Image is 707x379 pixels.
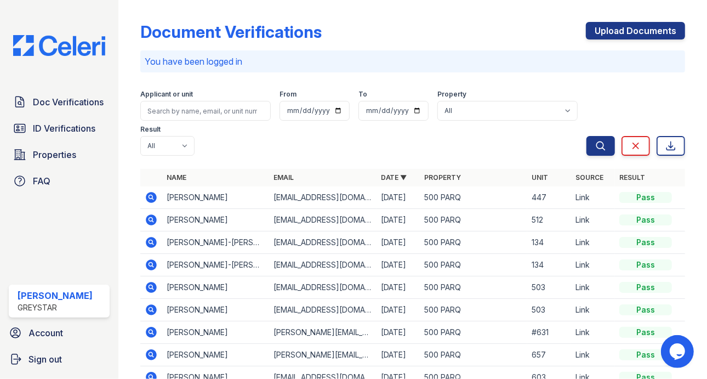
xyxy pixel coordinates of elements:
td: [PERSON_NAME]-[PERSON_NAME] [162,254,269,276]
td: [DATE] [377,299,420,321]
td: [DATE] [377,231,420,254]
div: Pass [619,349,672,360]
div: [PERSON_NAME] [18,289,93,302]
div: Pass [619,214,672,225]
td: 500 PARQ [420,299,527,321]
a: Sign out [4,348,114,370]
td: [PERSON_NAME][EMAIL_ADDRESS][DOMAIN_NAME] [269,344,376,366]
img: CE_Logo_Blue-a8612792a0a2168367f1c8372b55b34899dd931a85d93a1a3d3e32e68fde9ad4.png [4,35,114,56]
td: 500 PARQ [420,209,527,231]
a: Result [619,173,645,182]
td: 134 [527,254,571,276]
div: Pass [619,304,672,315]
td: [PERSON_NAME] [162,299,269,321]
span: FAQ [33,174,50,188]
td: [DATE] [377,344,420,366]
td: [PERSON_NAME]-[PERSON_NAME] [162,231,269,254]
td: 657 [527,344,571,366]
td: 500 PARQ [420,321,527,344]
td: Link [571,321,615,344]
a: Upload Documents [586,22,685,39]
td: Link [571,231,615,254]
td: [EMAIL_ADDRESS][DOMAIN_NAME] [269,276,376,299]
td: 500 PARQ [420,254,527,276]
td: [EMAIL_ADDRESS][DOMAIN_NAME] [269,186,376,209]
a: Unit [532,173,548,182]
td: #631 [527,321,571,344]
div: Pass [619,259,672,270]
td: 500 PARQ [420,344,527,366]
a: Date ▼ [381,173,407,182]
span: Sign out [28,353,62,366]
label: From [280,90,297,99]
label: Property [437,90,466,99]
td: [DATE] [377,186,420,209]
a: Properties [9,144,110,166]
div: Pass [619,327,672,338]
div: Pass [619,192,672,203]
td: [EMAIL_ADDRESS][DOMAIN_NAME] [269,209,376,231]
label: Result [140,125,161,134]
td: [PERSON_NAME][EMAIL_ADDRESS][PERSON_NAME][DOMAIN_NAME] [269,321,376,344]
td: [DATE] [377,321,420,344]
div: Pass [619,282,672,293]
a: FAQ [9,170,110,192]
td: [PERSON_NAME] [162,344,269,366]
div: Pass [619,237,672,248]
a: Email [273,173,294,182]
input: Search by name, email, or unit number [140,101,271,121]
td: [PERSON_NAME] [162,186,269,209]
p: You have been logged in [145,55,681,68]
iframe: chat widget [661,335,696,368]
td: Link [571,254,615,276]
span: ID Verifications [33,122,95,135]
td: 503 [527,276,571,299]
td: [EMAIL_ADDRESS][DOMAIN_NAME] [269,254,376,276]
td: 447 [527,186,571,209]
a: Name [167,173,186,182]
td: Link [571,209,615,231]
td: [DATE] [377,209,420,231]
label: To [358,90,367,99]
td: [DATE] [377,254,420,276]
td: 500 PARQ [420,231,527,254]
td: 500 PARQ [420,186,527,209]
td: 512 [527,209,571,231]
a: Account [4,322,114,344]
label: Applicant or unit [140,90,193,99]
td: Link [571,344,615,366]
td: [DATE] [377,276,420,299]
td: [PERSON_NAME] [162,209,269,231]
td: [PERSON_NAME] [162,276,269,299]
span: Properties [33,148,76,161]
td: 503 [527,299,571,321]
td: Link [571,186,615,209]
td: [PERSON_NAME] [162,321,269,344]
a: Property [425,173,461,182]
div: Greystar [18,302,93,313]
a: ID Verifications [9,117,110,139]
span: Account [28,326,63,340]
td: [EMAIL_ADDRESS][DOMAIN_NAME] [269,299,376,321]
a: Source [575,173,603,182]
td: Link [571,276,615,299]
span: Doc Verifications [33,95,104,109]
td: 500 PARQ [420,276,527,299]
a: Doc Verifications [9,91,110,113]
div: Document Verifications [140,22,322,42]
td: [EMAIL_ADDRESS][DOMAIN_NAME] [269,231,376,254]
td: 134 [527,231,571,254]
td: Link [571,299,615,321]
